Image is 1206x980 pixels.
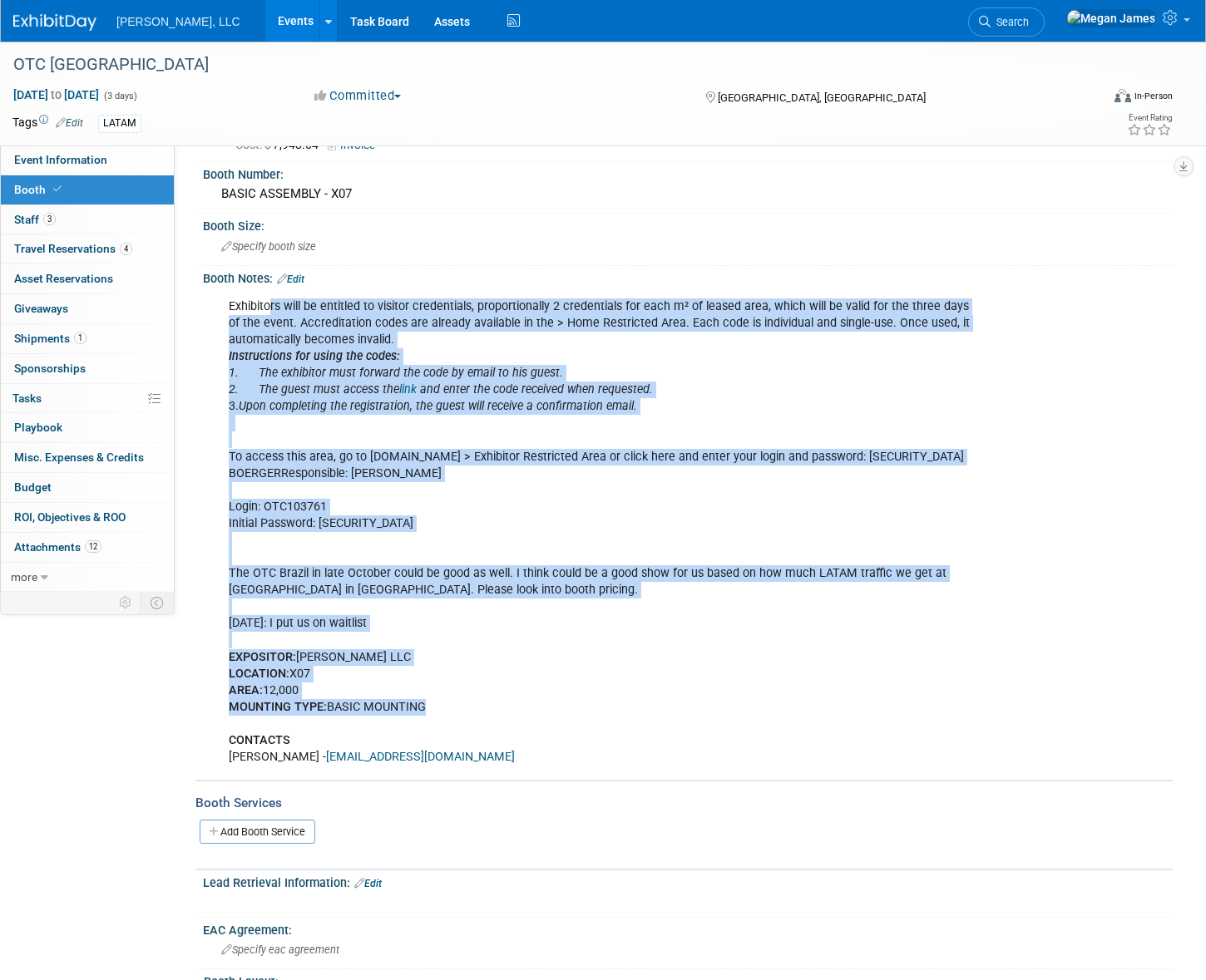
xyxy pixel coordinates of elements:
[203,266,1173,288] div: Booth Notes:
[116,15,240,28] span: [PERSON_NAME], LLC
[53,185,62,194] i: Booth reservation complete
[1,563,174,592] a: more
[13,14,96,31] img: ExhibitDay
[420,382,653,396] i: and enter the code received when requested.
[1001,86,1174,111] div: Event Format
[56,117,83,129] a: Edit
[14,540,101,554] span: Attachments
[328,139,383,151] a: Invoice
[215,181,1160,207] div: BASIC ASSEMBLY - X07
[399,382,420,396] a: link
[326,750,515,764] a: [EMAIL_ADDRESS][DOMAIN_NAME]
[195,794,1173,812] div: Booth Services
[1,503,174,532] a: ROI, Objectives & ROO
[229,667,289,681] b: LOCATION:
[354,878,382,889] a: Edit
[1,384,174,413] a: Tasks
[991,16,1029,28] span: Search
[309,87,408,105] button: Committed
[235,138,273,151] span: Cost: $
[203,870,1173,892] div: Lead Retrieval Information:
[14,242,132,255] span: Travel Reservations
[85,540,101,553] span: 12
[718,91,926,104] span: [GEOGRAPHIC_DATA], [GEOGRAPHIC_DATA]
[229,700,327,714] b: MOUNTING TYPE:
[1,294,174,323] a: Giveaways
[1,324,174,353] a: Shipments1
[14,213,56,226] span: Staff
[259,366,563,380] i: The exhibitor must forward the code by email to his guest.
[229,683,263,697] b: AREA:
[221,240,316,253] span: Specify booth size
[141,592,175,613] td: Toggle Event Tabs
[235,138,325,151] span: 7,948.04
[14,451,144,464] span: Misc. Expenses & Credits
[14,183,65,196] span: Booth
[1,175,174,204] a: Booth
[14,272,113,285] span: Asset Reservations
[217,290,986,774] div: Exhibitors will be entitled to visitor credentials, proportionally 2 credentials for each m² of l...
[1,205,174,234] a: Staff3
[1115,89,1131,102] img: Format-Inperson.png
[74,332,86,344] span: 1
[239,399,637,413] i: Upon completing the registration, the guest will receive a confirmation email.
[48,88,64,101] span: to
[229,382,239,396] i: 2.
[1,533,174,562] a: Attachments12
[229,349,400,363] i: Instructions for using the codes:
[229,366,239,380] i: 1.
[1,234,174,263] a: Travel Reservations4
[14,480,52,494] span: Budget
[14,302,68,315] span: Giveaways
[203,918,1173,938] div: EAC Agreement:
[968,7,1045,37] a: Search
[1134,90,1173,102] div: In-Person
[1,473,174,502] a: Budget
[14,332,86,345] span: Shipments
[14,421,62,434] span: Playbook
[12,114,83,133] td: Tags
[102,91,137,101] span: (3 days)
[111,592,141,613] td: Personalize Event Tab Strip
[1,413,174,442] a: Playbook
[1,354,174,383] a: Sponsorships
[277,273,304,285] a: Edit
[1127,114,1172,122] div: Event Rating
[1,264,174,293] a: Asset Reservations
[12,392,42,405] span: Tasks
[120,243,132,255] span: 4
[14,510,126,524] span: ROI, Objectives & ROO
[12,87,100,102] span: [DATE] [DATE]
[203,214,1173,234] div: Booth Size:
[259,382,399,396] i: The guest must access the
[221,943,339,956] span: Specify eac agreement
[229,650,296,664] b: EXPOSITOR:
[399,382,417,396] i: link
[14,362,86,375] span: Sponsorships
[203,162,1173,183] div: Booth Number:
[43,213,56,225] span: 3
[1,443,174,472] a: Misc. Expenses & Credits
[7,50,1074,80] div: OTC [GEOGRAPHIC_DATA]
[1066,9,1156,27] img: Megan James
[229,733,290,747] b: CONTACTS
[11,570,37,584] span: more
[14,153,107,166] span: Event Information
[1,145,174,175] a: Event Information
[200,820,315,844] a: Add Booth Service
[98,115,141,132] div: LATAM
